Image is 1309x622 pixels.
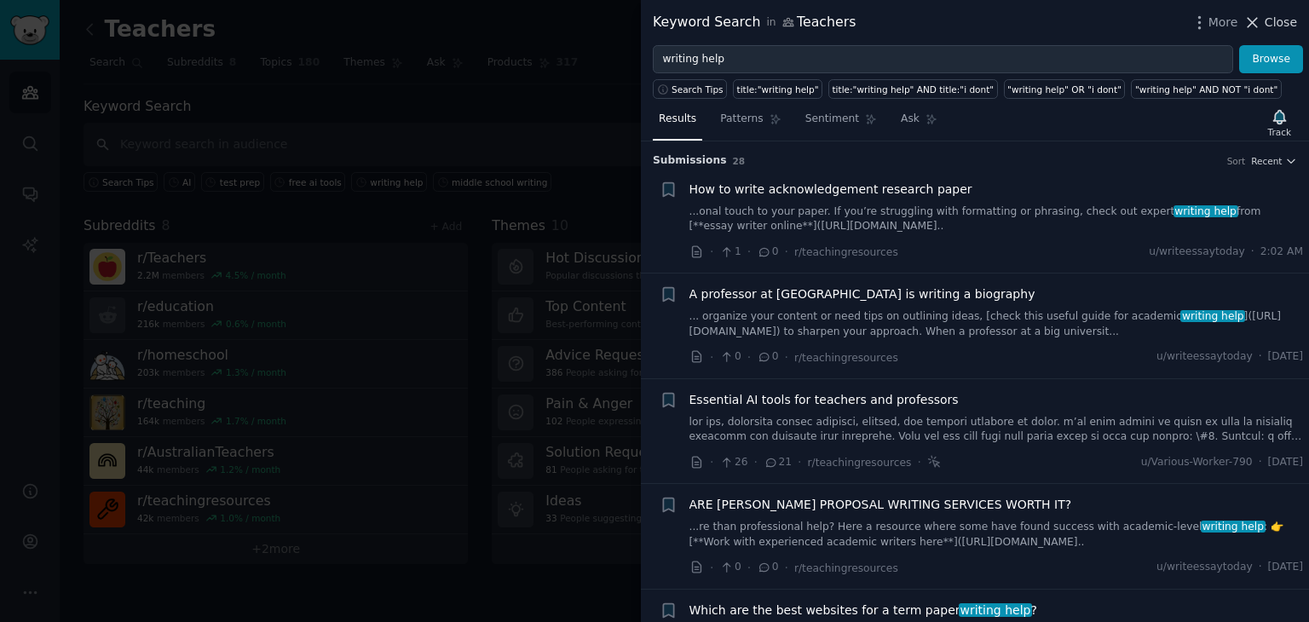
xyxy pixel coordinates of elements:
[653,106,702,141] a: Results
[785,243,788,261] span: ·
[689,496,1072,514] a: ARE [PERSON_NAME] PROPOSAL WRITING SERVICES WORTH IT?
[1149,245,1245,260] span: u/writeessaytoday
[1208,14,1238,32] span: More
[757,245,778,260] span: 0
[1135,84,1277,95] div: "writing help" AND NOT "i dont"
[733,79,822,99] a: title:"writing help"
[1268,455,1303,470] span: [DATE]
[689,285,1035,303] a: A professor at [GEOGRAPHIC_DATA] is writing a biography
[720,112,763,127] span: Patterns
[714,106,787,141] a: Patterns
[1004,79,1126,99] a: "writing help" OR "i dont"
[1259,455,1262,470] span: ·
[719,455,747,470] span: 26
[653,45,1233,74] input: Try a keyword related to your business
[1141,455,1253,470] span: u/Various-Worker-790
[659,112,696,127] span: Results
[1262,105,1297,141] button: Track
[719,245,741,260] span: 1
[828,79,998,99] a: title:"writing help" AND title:"i dont"
[1007,84,1122,95] div: "writing help" OR "i dont"
[653,153,727,169] span: Submission s
[1239,45,1303,74] button: Browse
[798,453,801,471] span: ·
[808,457,912,469] span: r/teachingresources
[1227,155,1246,167] div: Sort
[737,84,819,95] div: title:"writing help"
[785,559,788,577] span: ·
[1156,560,1253,575] span: u/writeessaytoday
[689,520,1304,550] a: ...re than professional help? Here a resource where some have found success with academic-levelwr...
[794,352,898,364] span: r/teachingresources
[1243,14,1297,32] button: Close
[747,348,751,366] span: ·
[653,79,727,99] button: Search Tips
[757,560,778,575] span: 0
[1251,155,1282,167] span: Recent
[917,453,920,471] span: ·
[689,602,1037,619] span: Which are the best websites for a term paper ?
[1260,245,1303,260] span: 2:02 AM
[799,106,883,141] a: Sentiment
[754,453,758,471] span: ·
[1265,14,1297,32] span: Close
[689,415,1304,445] a: lor ips, dolorsita consec adipisci, elitsed, doe tempori utlabore et dolor. m’al enim admini ve q...
[785,348,788,366] span: ·
[747,243,751,261] span: ·
[689,602,1037,619] a: Which are the best websites for a term paperwriting help?
[689,391,959,409] a: Essential AI tools for teachers and professors
[710,348,713,366] span: ·
[805,112,859,127] span: Sentiment
[1191,14,1238,32] button: More
[766,15,776,31] span: in
[1251,155,1297,167] button: Recent
[1259,349,1262,365] span: ·
[833,84,995,95] div: title:"writing help" AND title:"i dont"
[1173,205,1238,217] span: writing help
[689,181,972,199] a: How to write acknowledgement research paper
[710,453,713,471] span: ·
[689,309,1304,339] a: ... organize your content or need tips on outlining ideas, [check this useful guide for academicw...
[672,84,724,95] span: Search Tips
[959,603,1032,617] span: writing help
[710,559,713,577] span: ·
[794,562,898,574] span: r/teachingresources
[689,204,1304,234] a: ...onal touch to your paper. If you’re struggling with formatting or phrasing, check out expertwr...
[1251,245,1254,260] span: ·
[1201,521,1266,533] span: writing help
[1156,349,1253,365] span: u/writeessaytoday
[794,246,898,258] span: r/teachingresources
[1131,79,1281,99] a: "writing help" AND NOT "i dont"
[757,349,778,365] span: 0
[719,560,741,575] span: 0
[895,106,943,141] a: Ask
[1268,126,1291,138] div: Track
[1268,349,1303,365] span: [DATE]
[764,455,792,470] span: 21
[1180,310,1245,322] span: writing help
[747,559,751,577] span: ·
[733,156,746,166] span: 28
[653,12,856,33] div: Keyword Search Teachers
[710,243,713,261] span: ·
[719,349,741,365] span: 0
[1268,560,1303,575] span: [DATE]
[1259,560,1262,575] span: ·
[901,112,920,127] span: Ask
